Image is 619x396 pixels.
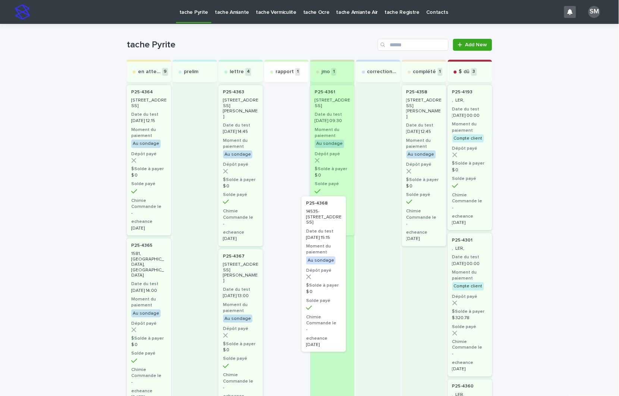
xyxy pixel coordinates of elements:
p: rapport [276,69,294,75]
h1: tache Pyrite [127,40,375,50]
img: stacker-logo-s-only.png [15,4,30,19]
span: Add New [465,42,487,47]
a: Add New [453,39,492,51]
div: SM [588,6,600,18]
p: 1 [295,68,300,76]
input: Search [378,39,449,51]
